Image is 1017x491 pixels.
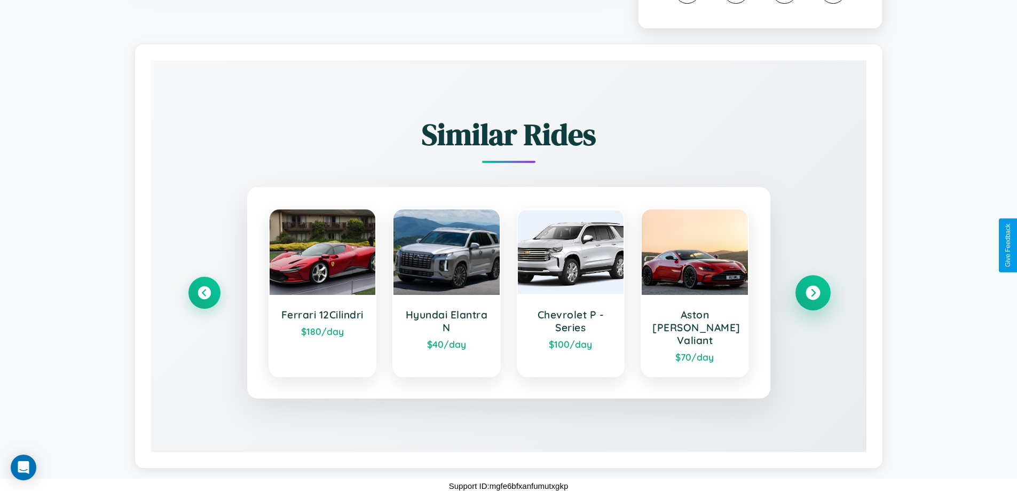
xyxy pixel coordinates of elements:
[188,114,829,155] h2: Similar Rides
[1004,224,1012,267] div: Give Feedback
[517,208,625,377] a: Chevrolet P - Series$100/day
[280,308,365,321] h3: Ferrari 12Cilindri
[404,308,489,334] h3: Hyundai Elantra N
[652,351,737,363] div: $ 70 /day
[641,208,749,377] a: Aston [PERSON_NAME] Valiant$70/day
[529,308,613,334] h3: Chevrolet P - Series
[529,338,613,350] div: $ 100 /day
[280,325,365,337] div: $ 180 /day
[11,455,36,480] div: Open Intercom Messenger
[392,208,501,377] a: Hyundai Elantra N$40/day
[404,338,489,350] div: $ 40 /day
[269,208,377,377] a: Ferrari 12Cilindri$180/day
[652,308,737,347] h3: Aston [PERSON_NAME] Valiant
